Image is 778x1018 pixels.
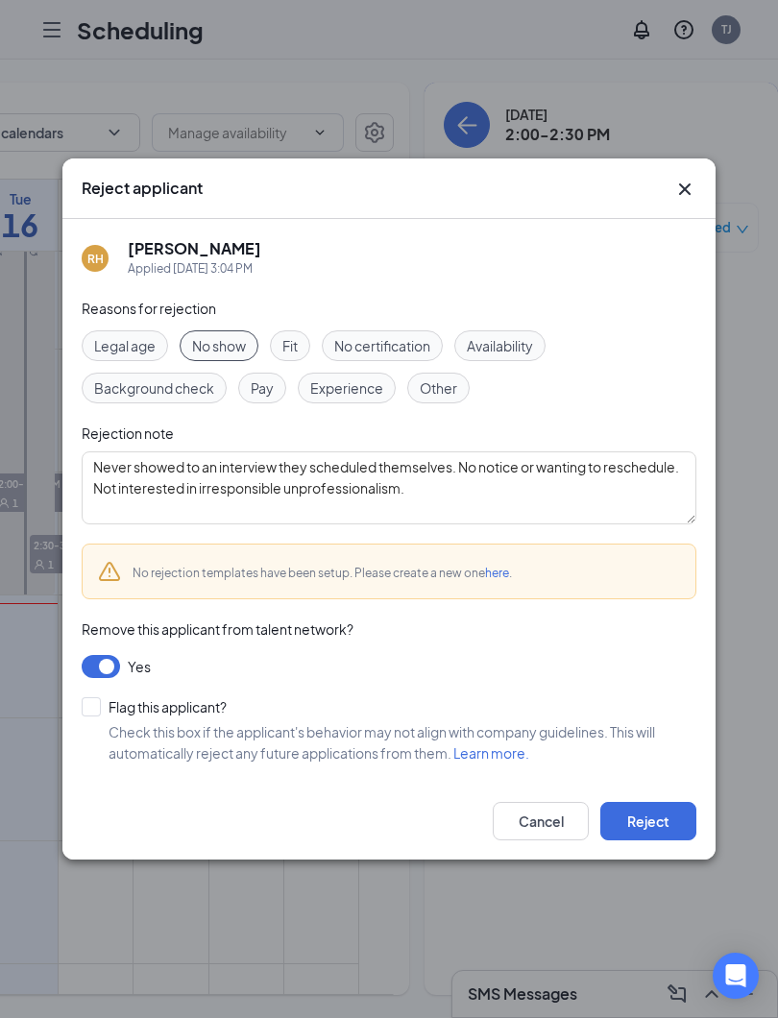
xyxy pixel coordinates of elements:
a: here [485,566,509,580]
span: Remove this applicant from talent network? [82,620,353,638]
button: Reject [600,802,696,840]
span: Yes [128,655,151,678]
span: No rejection templates have been setup. Please create a new one . [133,566,512,580]
button: Cancel [493,802,589,840]
textarea: Never showed to an interview they scheduled themselves. No notice or wanting to reschedule. Not i... [82,451,696,524]
div: Applied [DATE] 3:04 PM [128,259,261,279]
span: Fit [282,335,298,356]
svg: Warning [98,560,121,583]
h5: [PERSON_NAME] [128,238,261,259]
div: RH [87,251,104,267]
span: Check this box if the applicant's behavior may not align with company guidelines. This will autom... [109,723,655,762]
span: Background check [94,377,214,399]
button: Close [673,178,696,201]
span: No certification [334,335,430,356]
span: Experience [310,377,383,399]
div: Open Intercom Messenger [713,953,759,999]
span: Legal age [94,335,156,356]
h3: Reject applicant [82,178,203,199]
span: Other [420,377,457,399]
span: No show [192,335,246,356]
svg: Cross [673,178,696,201]
span: Reasons for rejection [82,300,216,317]
span: Rejection note [82,424,174,442]
span: Pay [251,377,274,399]
a: Learn more. [453,744,529,762]
span: Availability [467,335,533,356]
